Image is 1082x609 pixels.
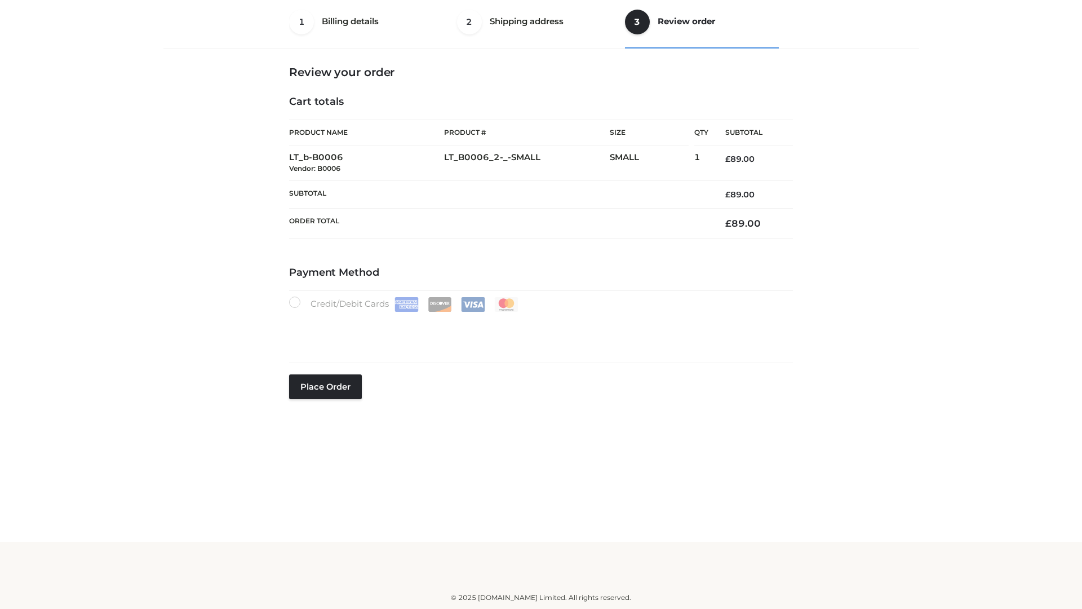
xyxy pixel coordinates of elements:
img: Amex [394,297,419,312]
td: SMALL [610,145,694,181]
small: Vendor: B0006 [289,164,340,173]
h4: Payment Method [289,267,793,279]
iframe: Secure payment input frame [287,310,791,351]
h4: Cart totals [289,96,793,108]
button: Place order [289,374,362,399]
span: £ [725,218,731,229]
th: Product # [444,120,610,145]
img: Discover [428,297,452,312]
img: Mastercard [494,297,518,312]
th: Subtotal [708,120,793,145]
span: £ [725,189,730,200]
h3: Review your order [289,65,793,79]
bdi: 89.00 [725,154,755,164]
th: Size [610,120,689,145]
th: Product Name [289,120,444,145]
td: LT_b-B0006 [289,145,444,181]
div: © 2025 [DOMAIN_NAME] Limited. All rights reserved. [167,592,915,603]
td: LT_B0006_2-_-SMALL [444,145,610,181]
img: Visa [461,297,485,312]
bdi: 89.00 [725,218,761,229]
bdi: 89.00 [725,189,755,200]
th: Subtotal [289,180,708,208]
label: Credit/Debit Cards [289,297,520,312]
td: 1 [694,145,708,181]
th: Order Total [289,209,708,239]
th: Qty [694,120,708,145]
span: £ [725,154,730,164]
